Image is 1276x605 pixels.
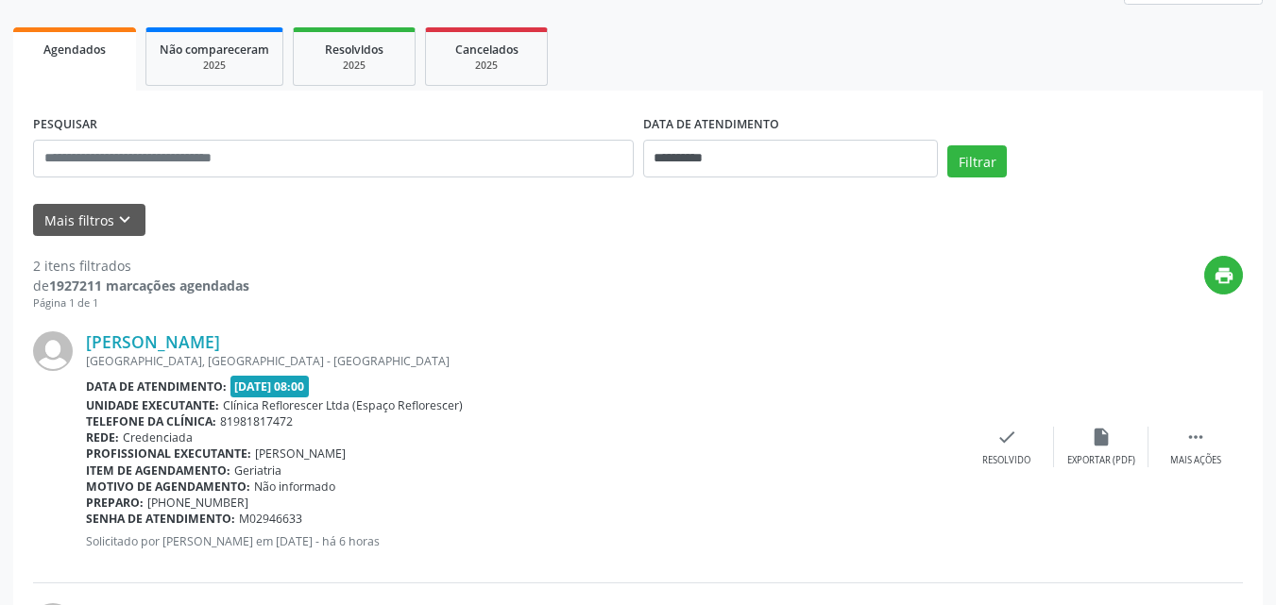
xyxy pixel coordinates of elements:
[147,495,248,511] span: [PHONE_NUMBER]
[160,42,269,58] span: Não compareceram
[643,110,779,140] label: DATA DE ATENDIMENTO
[307,59,401,73] div: 2025
[33,276,249,295] div: de
[455,42,519,58] span: Cancelados
[1067,454,1135,467] div: Exportar (PDF)
[439,59,534,73] div: 2025
[1185,427,1206,447] i: 
[982,454,1030,467] div: Resolvido
[86,462,230,479] b: Item de agendamento:
[86,413,216,429] b: Telefone da clínica:
[33,204,145,237] button: Mais filtroskeyboard_arrow_down
[33,256,249,276] div: 2 itens filtrados
[1091,427,1112,447] i: insert_drive_file
[1170,454,1221,467] div: Mais ações
[49,277,249,294] strong: 1927211 marcações agendadas
[230,376,310,397] span: [DATE] 08:00
[255,445,346,462] span: [PERSON_NAME]
[223,397,463,413] span: Clínica Reflorescer Ltda (Espaço Reflorescer)
[234,462,281,479] span: Geriatria
[86,495,144,511] b: Preparo:
[1204,256,1243,294] button: print
[86,353,960,369] div: [GEOGRAPHIC_DATA], [GEOGRAPHIC_DATA] - [GEOGRAPHIC_DATA]
[86,533,960,549] p: Solicitado por [PERSON_NAME] em [DATE] - há 6 horas
[114,210,135,230] i: keyboard_arrow_down
[86,429,119,445] b: Rede:
[86,378,227,395] b: Data de atendimento:
[239,511,302,527] span: M02946633
[86,397,219,413] b: Unidade executante:
[160,59,269,73] div: 2025
[996,427,1017,447] i: check
[86,331,220,352] a: [PERSON_NAME]
[325,42,383,58] span: Resolvidos
[123,429,193,445] span: Credenciada
[947,145,1007,177] button: Filtrar
[43,42,106,58] span: Agendados
[86,445,251,462] b: Profissional executante:
[220,413,293,429] span: 81981817472
[33,110,97,140] label: PESQUISAR
[254,479,335,495] span: Não informado
[33,295,249,311] div: Página 1 de 1
[86,479,250,495] b: Motivo de agendamento:
[33,331,73,371] img: img
[1214,265,1234,286] i: print
[86,511,235,527] b: Senha de atendimento:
